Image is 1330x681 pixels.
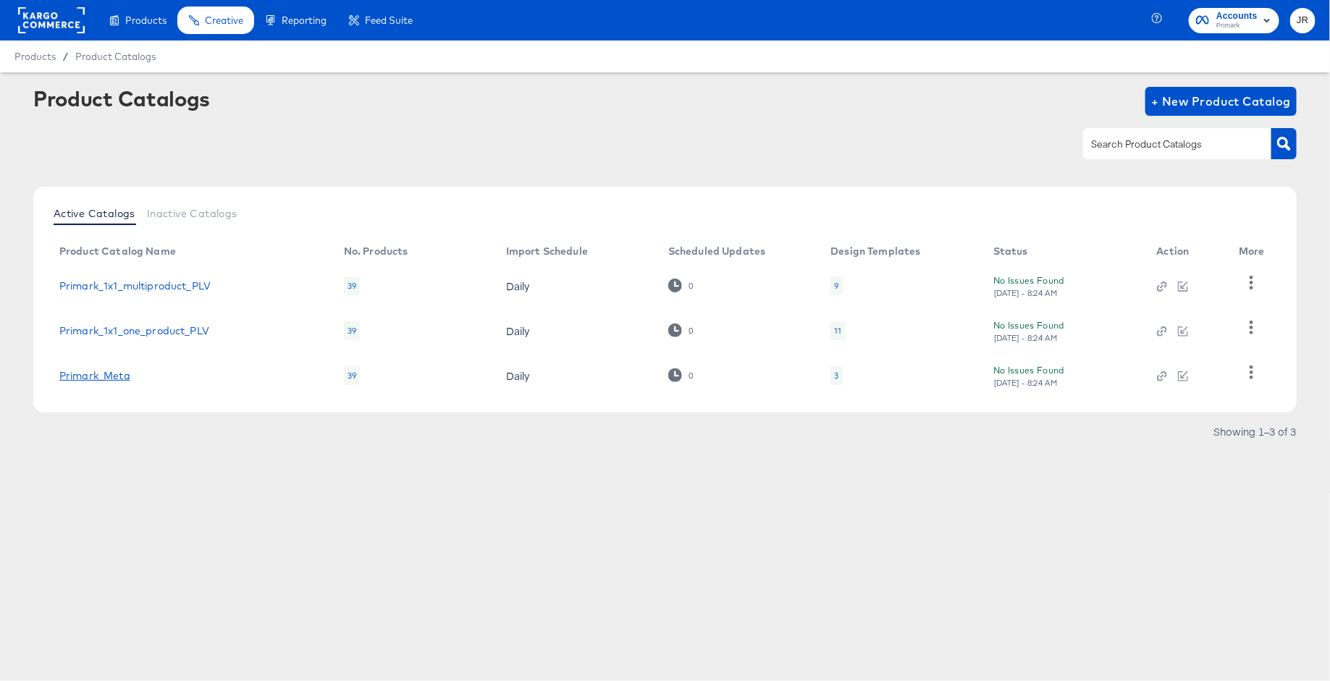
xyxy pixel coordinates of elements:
div: 9 [834,280,838,292]
div: Product Catalog Name [59,245,176,257]
span: Accounts [1216,9,1258,24]
span: Feed Suite [365,14,413,26]
span: Creative [205,14,243,26]
a: Primark_1x1_multiproduct_PLV [59,280,211,292]
div: 3 [830,366,842,385]
span: / [56,51,75,62]
button: + New Product Catalog [1145,87,1297,116]
span: + New Product Catalog [1151,91,1291,111]
input: Search Product Catalogs [1089,136,1243,153]
td: Daily [494,353,657,398]
div: Product Catalogs [33,87,210,110]
div: 0 [688,281,694,291]
a: Primark_1x1_one_product_PLV [59,325,209,337]
button: AccountsPrimark [1189,8,1279,33]
span: Products [125,14,167,26]
th: Action [1145,240,1228,263]
div: 39 [344,321,360,340]
div: Design Templates [830,245,920,257]
div: 0 [688,326,694,336]
div: Showing 1–3 of 3 [1213,426,1297,436]
div: 9 [830,276,842,295]
div: Scheduled Updates [668,245,766,257]
span: JR [1296,12,1310,29]
div: 0 [668,279,694,292]
span: Inactive Catalogs [147,208,237,219]
div: No. Products [344,245,408,257]
td: Daily [494,263,657,308]
div: 11 [834,325,841,337]
span: Primark [1216,20,1258,32]
span: Products [14,51,56,62]
span: Active Catalogs [54,208,135,219]
a: Primark_Meta [59,370,130,381]
div: 3 [834,370,838,381]
div: 39 [344,366,360,385]
button: JR [1290,8,1316,33]
div: 0 [668,368,694,382]
th: Status [982,240,1145,263]
div: Import Schedule [506,245,588,257]
span: Reporting [282,14,327,26]
td: Daily [494,308,657,353]
th: More [1227,240,1282,263]
a: Product Catalogs [75,51,156,62]
div: 11 [830,321,845,340]
div: 0 [668,323,694,337]
div: 0 [688,371,694,381]
div: 39 [344,276,360,295]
